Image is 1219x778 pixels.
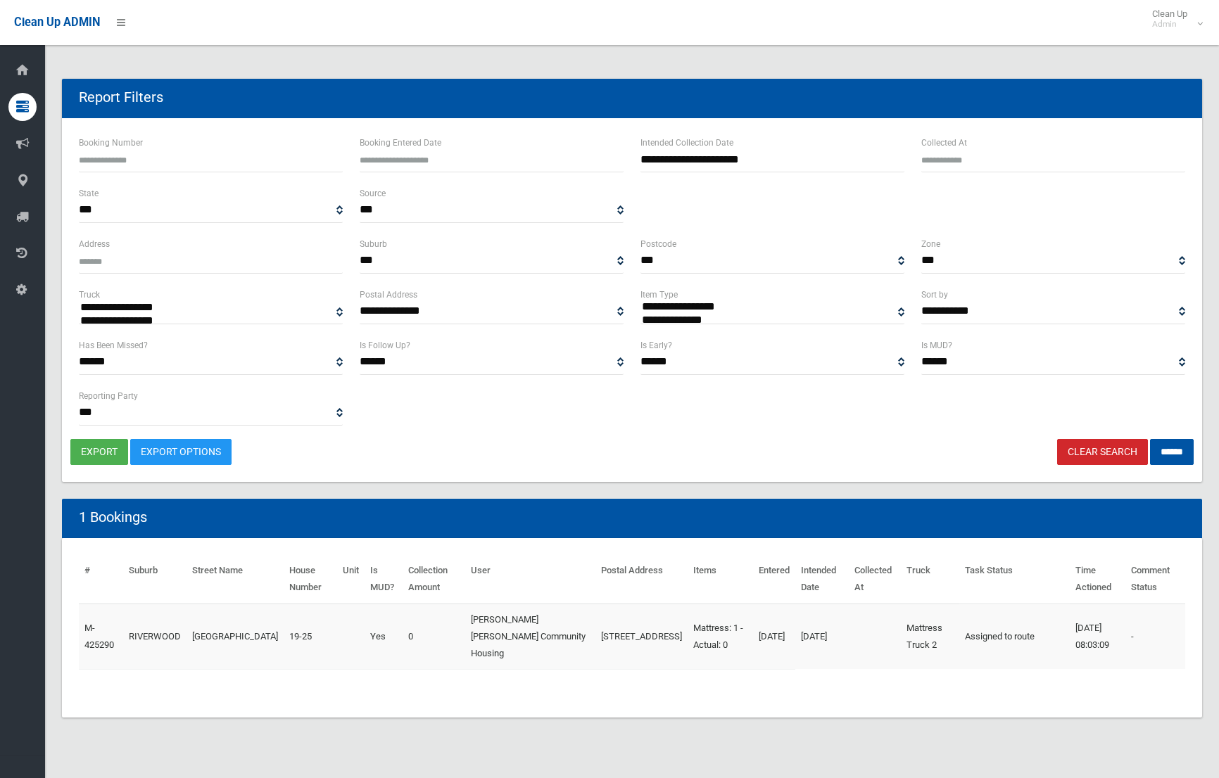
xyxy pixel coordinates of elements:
td: - [1125,604,1185,670]
a: M-425290 [84,623,114,650]
header: Report Filters [62,84,180,111]
label: Collected At [921,135,967,151]
span: Clean Up ADMIN [14,15,100,29]
td: [DATE] [795,604,849,670]
header: 1 Bookings [62,504,164,531]
td: Yes [365,604,403,670]
a: Export Options [130,439,232,465]
label: Booking Entered Date [360,135,441,151]
td: 0 [403,604,465,670]
label: Item Type [640,287,678,302]
th: Task Status [959,555,1070,604]
th: Truck [901,555,959,604]
td: 19-25 [284,604,337,670]
td: RIVERWOOD [123,604,187,670]
td: Mattress: 1 - Actual: 0 [688,604,753,670]
span: Clean Up [1145,8,1201,30]
th: Street Name [187,555,284,604]
th: Unit [337,555,365,604]
label: Address [79,236,110,252]
th: House Number [284,555,337,604]
label: Booking Number [79,135,143,151]
label: Truck [79,287,100,302]
th: Collection Amount [403,555,465,604]
td: [GEOGRAPHIC_DATA] [187,604,284,670]
th: Intended Date [795,555,849,604]
small: Admin [1152,19,1187,30]
th: Items [688,555,753,604]
td: [STREET_ADDRESS] [595,604,688,670]
td: Assigned to route [959,604,1070,670]
th: Time Actioned [1070,555,1126,604]
td: [DATE] [753,604,795,670]
th: # [79,555,123,604]
th: Suburb [123,555,187,604]
td: [PERSON_NAME] [PERSON_NAME] Community Housing [465,604,595,670]
button: export [70,439,128,465]
label: Intended Collection Date [640,135,733,151]
th: Entered [753,555,795,604]
th: Collected At [849,555,901,604]
th: Comment Status [1125,555,1185,604]
th: Postal Address [595,555,688,604]
a: Clear Search [1057,439,1148,465]
th: Is MUD? [365,555,403,604]
th: User [465,555,595,604]
td: Mattress Truck 2 [901,604,959,670]
td: [DATE] 08:03:09 [1070,604,1126,670]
